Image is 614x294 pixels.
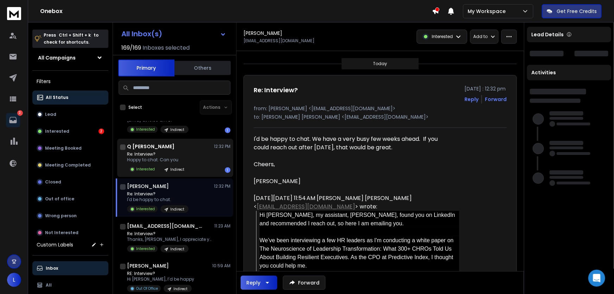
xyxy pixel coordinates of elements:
[99,129,104,134] div: 2
[46,95,68,100] p: All Status
[6,113,20,127] a: 2
[212,263,230,269] p: 10:59 AM
[45,112,56,117] p: Lead
[170,167,184,172] p: Indirect
[175,60,231,76] button: Others
[32,51,108,65] button: All Campaigns
[473,34,488,39] p: Add to
[127,271,194,276] p: RE: Interview?
[7,7,21,20] img: logo
[143,44,190,52] h3: Inboxes selected
[32,76,108,86] h3: Filters
[32,226,108,240] button: Not Interested
[170,207,184,212] p: Indirect
[254,113,507,120] p: to: [PERSON_NAME] [PERSON_NAME] <[EMAIL_ADDRESS][DOMAIN_NAME]>
[557,8,597,15] p: Get Free Credits
[254,85,298,95] h1: Re: Interview?
[7,273,21,287] button: L
[32,141,108,155] button: Meeting Booked
[32,107,108,121] button: Lead
[254,105,507,112] p: from: [PERSON_NAME] <[EMAIL_ADDRESS][DOMAIN_NAME]>
[283,276,325,290] button: Forward
[136,246,155,251] p: Interested
[127,157,189,163] p: Happy to chat. Can you
[127,151,189,157] p: Re: Interview?
[45,129,69,134] p: Interested
[225,127,230,133] div: 1
[527,65,611,80] div: Activities
[45,213,77,219] p: Wrong person
[32,90,108,105] button: All Status
[225,167,230,173] div: 1
[432,34,453,39] p: Interested
[127,197,189,202] p: I'd be happy to chat.
[170,127,184,132] p: Indirect
[127,276,194,282] p: Hi [PERSON_NAME], I’d be happy
[127,231,211,237] p: Re: Interview?
[136,286,158,291] p: Out Of Office
[485,96,507,103] div: Forward
[127,237,211,242] p: Thanks, [PERSON_NAME], I appreciate your
[214,223,230,229] p: 11:23 AM
[45,179,61,185] p: Closed
[254,194,459,211] div: [DATE][DATE] 11:54 AM [PERSON_NAME] [PERSON_NAME] < > wrote:
[254,135,459,186] div: I'd be happy to chat. We have a very busy few weeks ahead. If you could reach out after [DATE], t...
[127,191,189,197] p: Re: Interview?
[45,196,74,202] p: Out of office
[121,44,141,52] span: 169 / 169
[214,183,230,189] p: 12:32 PM
[46,265,58,271] p: Inbox
[531,31,564,38] p: Lead Details
[116,27,232,41] button: All Inbox(s)
[58,31,92,39] span: Ctrl + Shift + k
[46,282,52,288] p: All
[241,276,277,290] button: Reply
[246,279,260,286] div: Reply
[260,211,459,228] div: Hi [PERSON_NAME], my assistant, [PERSON_NAME], found you on LinkedIn and recommended I reach out,...
[468,8,508,15] p: My Workspace
[32,209,108,223] button: Wrong person
[254,160,459,169] div: Cheers,
[17,110,23,116] p: 2
[127,223,204,230] h1: [EMAIL_ADDRESS][DOMAIN_NAME]
[173,286,188,292] p: Indirect
[45,230,78,236] p: Not Interested
[118,60,175,76] button: Primary
[243,30,282,37] h1: [PERSON_NAME]
[136,206,155,212] p: Interested
[243,38,315,44] p: [EMAIL_ADDRESS][DOMAIN_NAME]
[44,32,99,46] p: Press to check for shortcuts.
[32,175,108,189] button: Closed
[542,4,602,18] button: Get Free Credits
[136,167,155,172] p: Interested
[32,158,108,172] button: Meeting Completed
[127,262,169,269] h1: [PERSON_NAME]
[170,246,184,252] p: Indirect
[260,236,459,270] div: We’ve been interviewing a few HR leaders as I'm conducting a white paper on The Neuroscience of L...
[32,124,108,138] button: Interested2
[121,30,162,37] h1: All Inbox(s)
[373,61,387,67] p: Today
[45,162,91,168] p: Meeting Completed
[254,177,459,186] div: [PERSON_NAME]
[128,105,142,110] label: Select
[40,7,432,15] h1: Onebox
[257,202,355,211] a: [EMAIL_ADDRESS][DOMAIN_NAME]
[214,144,230,149] p: 12:32 PM
[127,143,175,150] h1: Q [PERSON_NAME]
[588,270,605,287] div: Open Intercom Messenger
[464,85,507,92] p: [DATE] : 12:32 pm
[136,127,155,132] p: Interested
[37,241,73,248] h3: Custom Labels
[38,54,76,61] h1: All Campaigns
[127,183,169,190] h1: [PERSON_NAME]
[45,145,82,151] p: Meeting Booked
[32,192,108,206] button: Out of office
[464,96,479,103] button: Reply
[32,278,108,292] button: All
[32,261,108,275] button: Inbox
